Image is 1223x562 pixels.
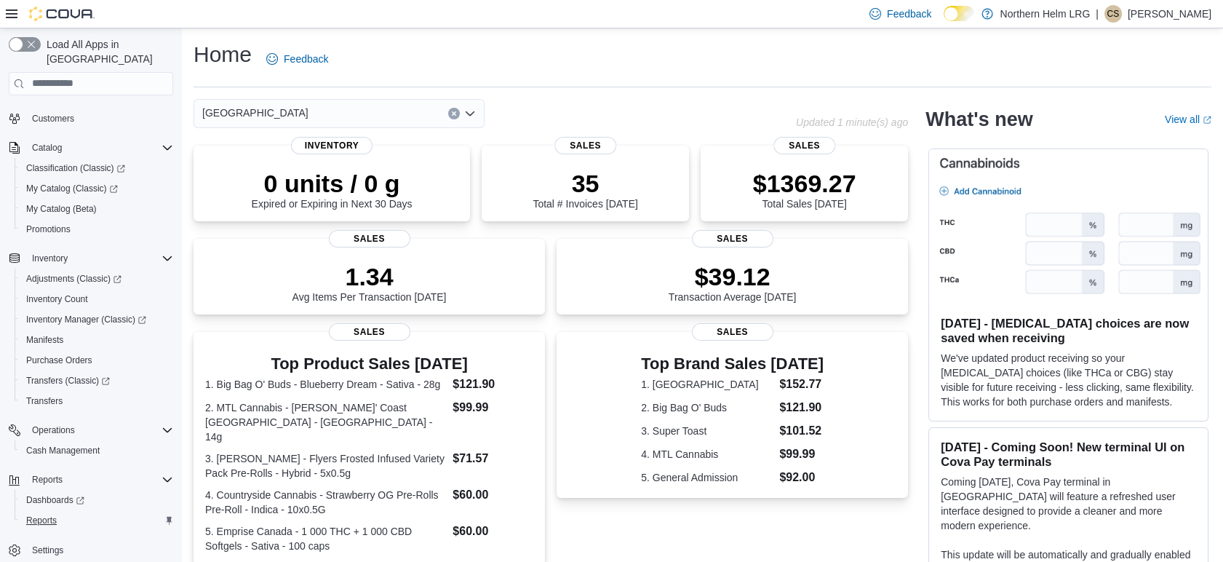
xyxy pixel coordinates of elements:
[453,450,533,467] dd: $71.57
[1096,5,1099,23] p: |
[20,372,173,389] span: Transfers (Classic)
[26,223,71,235] span: Promotions
[32,253,68,264] span: Inventory
[26,355,92,366] span: Purchase Orders
[26,395,63,407] span: Transfers
[15,158,179,178] a: Classification (Classic)
[26,471,68,488] button: Reports
[796,116,908,128] p: Updated 1 minute(s) ago
[941,440,1196,469] h3: [DATE] - Coming Soon! New terminal UI on Cova Pay terminals
[641,470,773,485] dt: 5. General Admission
[1107,5,1120,23] span: CS
[753,169,856,198] p: $1369.27
[20,331,69,349] a: Manifests
[533,169,637,198] p: 35
[779,446,824,463] dd: $99.99
[779,422,824,440] dd: $101.52
[26,445,100,456] span: Cash Management
[887,7,931,21] span: Feedback
[1104,5,1122,23] div: Catherine Steele
[20,372,116,389] a: Transfers (Classic)
[1165,114,1211,125] a: View allExternal link
[692,230,773,248] span: Sales
[3,420,179,440] button: Operations
[753,169,856,210] div: Total Sales [DATE]
[205,355,533,373] h3: Top Product Sales [DATE]
[260,44,334,74] a: Feedback
[26,139,68,157] button: Catalog
[20,442,173,459] span: Cash Management
[641,355,824,373] h3: Top Brand Sales [DATE]
[20,159,131,177] a: Classification (Classic)
[26,541,173,559] span: Settings
[554,137,617,154] span: Sales
[15,289,179,309] button: Inventory Count
[15,510,179,531] button: Reports
[20,270,173,288] span: Adjustments (Classic)
[292,262,447,291] p: 1.34
[941,475,1196,533] p: Coming [DATE], Cova Pay terminal in [GEOGRAPHIC_DATA] will feature a refreshed user interface des...
[779,399,824,416] dd: $121.90
[925,108,1032,131] h2: What's new
[26,293,88,305] span: Inventory Count
[15,219,179,240] button: Promotions
[773,137,836,154] span: Sales
[329,230,410,248] span: Sales
[20,352,98,369] a: Purchase Orders
[20,512,63,529] a: Reports
[20,159,173,177] span: Classification (Classic)
[205,400,447,444] dt: 2. MTL Cannabis - [PERSON_NAME]' Coast [GEOGRAPHIC_DATA] - [GEOGRAPHIC_DATA] - 14g
[26,471,173,488] span: Reports
[453,523,533,540] dd: $60.00
[944,21,944,22] span: Dark Mode
[32,113,74,124] span: Customers
[20,221,173,238] span: Promotions
[15,199,179,219] button: My Catalog (Beta)
[779,469,824,486] dd: $92.00
[448,108,460,119] button: Clear input
[205,451,447,480] dt: 3. [PERSON_NAME] - Flyers Frosted Infused Variety Pack Pre-Rolls - Hybrid - 5x0.5g
[641,424,773,438] dt: 3. Super Toast
[26,203,97,215] span: My Catalog (Beta)
[20,200,103,218] a: My Catalog (Beta)
[15,269,179,289] a: Adjustments (Classic)
[26,162,125,174] span: Classification (Classic)
[26,314,146,325] span: Inventory Manager (Classic)
[15,178,179,199] a: My Catalog (Classic)
[202,104,308,122] span: [GEOGRAPHIC_DATA]
[669,262,797,291] p: $39.12
[291,137,373,154] span: Inventory
[941,316,1196,345] h3: [DATE] - [MEDICAL_DATA] choices are now saved when receiving
[20,491,173,509] span: Dashboards
[252,169,413,198] p: 0 units / 0 g
[15,309,179,330] a: Inventory Manager (Classic)
[205,488,447,517] dt: 4. Countryside Cannabis - Strawberry OG Pre-Rolls Pre-Roll - Indica - 10x0.5G
[26,110,80,127] a: Customers
[292,262,447,303] div: Avg Items Per Transaction [DATE]
[20,442,105,459] a: Cash Management
[3,108,179,129] button: Customers
[20,352,173,369] span: Purchase Orders
[26,494,84,506] span: Dashboards
[453,486,533,504] dd: $60.00
[26,375,110,387] span: Transfers (Classic)
[26,542,69,559] a: Settings
[20,331,173,349] span: Manifests
[1203,116,1211,124] svg: External link
[20,270,127,288] a: Adjustments (Classic)
[15,391,179,411] button: Transfers
[453,376,533,393] dd: $121.90
[20,311,152,328] a: Inventory Manager (Classic)
[252,169,413,210] div: Expired or Expiring in Next 30 Days
[3,539,179,561] button: Settings
[15,440,179,461] button: Cash Management
[26,421,173,439] span: Operations
[3,470,179,490] button: Reports
[26,139,173,157] span: Catalog
[329,323,410,341] span: Sales
[32,474,63,486] span: Reports
[944,6,974,21] input: Dark Mode
[26,250,73,267] button: Inventory
[29,7,95,21] img: Cova
[641,377,773,392] dt: 1. [GEOGRAPHIC_DATA]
